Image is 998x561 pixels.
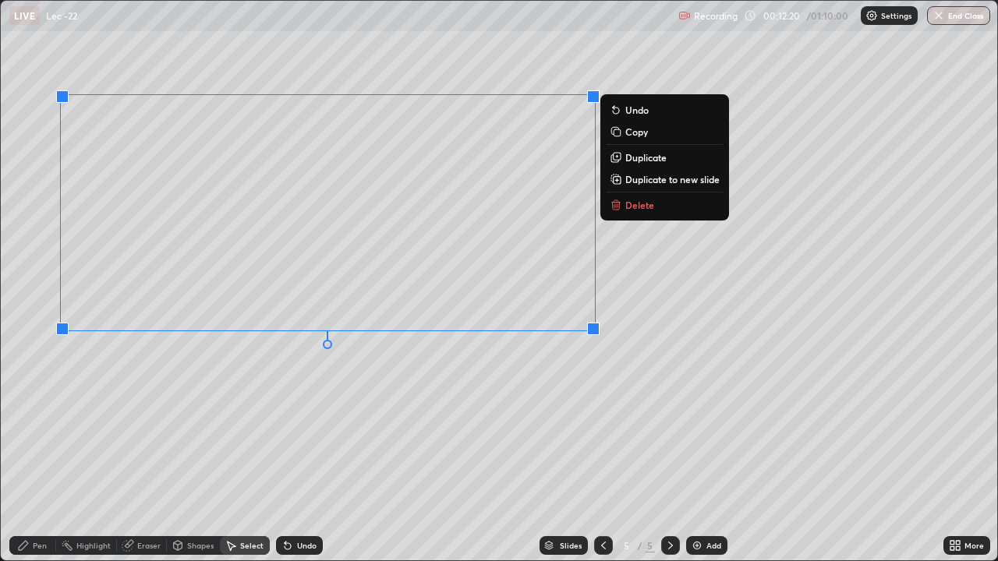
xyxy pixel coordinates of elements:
img: class-settings-icons [865,9,878,22]
p: Lec -22 [46,9,77,22]
div: / [638,541,642,550]
div: Pen [33,542,47,549]
div: Select [240,542,264,549]
p: Delete [625,199,654,211]
p: Settings [881,12,911,19]
div: Slides [560,542,582,549]
button: Copy [607,122,723,141]
img: end-class-cross [933,9,945,22]
div: More [964,542,984,549]
div: Add [706,542,721,549]
p: LIVE [14,9,35,22]
p: Duplicate [625,151,667,164]
p: Undo [625,104,649,116]
button: Delete [607,196,723,214]
div: Shapes [187,542,214,549]
p: Recording [694,10,738,22]
div: Eraser [137,542,161,549]
img: recording.375f2c34.svg [678,9,691,22]
button: Undo [607,101,723,119]
div: 5 [619,541,635,550]
div: Highlight [76,542,111,549]
div: Undo [297,542,317,549]
button: Duplicate [607,148,723,167]
p: Copy [625,125,648,138]
div: 5 [646,538,655,552]
img: add-slide-button [691,539,703,552]
button: Duplicate to new slide [607,170,723,189]
p: Duplicate to new slide [625,173,720,185]
button: End Class [927,6,990,25]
